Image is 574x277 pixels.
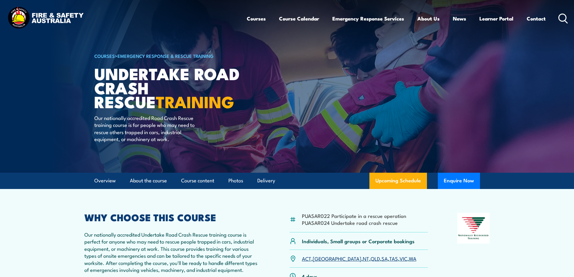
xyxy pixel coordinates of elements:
a: Learner Portal [479,11,513,27]
a: ACT [302,255,311,262]
a: Course content [181,173,214,189]
p: Our nationally accredited Undertake Road Crash Rescue training course is perfect for anyone who m... [84,231,260,273]
li: PUASAR024 Undertake road crash rescue [302,219,406,226]
a: COURSES [94,52,115,59]
a: Upcoming Schedule [369,173,427,189]
h2: WHY CHOOSE THIS COURSE [84,213,260,221]
li: PUASAR022 Participate in a rescue operation [302,212,406,219]
h1: Undertake Road Crash Rescue [94,66,243,109]
a: VIC [400,255,407,262]
a: About the course [130,173,167,189]
img: Nationally Recognised Training logo. [457,213,490,244]
strong: TRAINING [156,89,234,114]
p: , , , , , , , [302,255,416,262]
a: Course Calendar [279,11,319,27]
a: TAS [389,255,398,262]
h6: > [94,52,243,59]
a: QLD [371,255,380,262]
a: Courses [247,11,266,27]
a: News [453,11,466,27]
a: [GEOGRAPHIC_DATA] [313,255,361,262]
a: Emergency Response Services [332,11,404,27]
button: Enquire Now [438,173,480,189]
p: Our nationally accredited Road Crash Rescue training course is for people who may need to rescue ... [94,114,204,143]
a: Contact [527,11,546,27]
p: Individuals, Small groups or Corporate bookings [302,238,415,244]
a: About Us [417,11,440,27]
a: Delivery [257,173,275,189]
a: NT [363,255,369,262]
a: Overview [94,173,116,189]
a: WA [409,255,416,262]
a: SA [381,255,388,262]
a: Emergency Response & Rescue Training [118,52,214,59]
a: Photos [228,173,243,189]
